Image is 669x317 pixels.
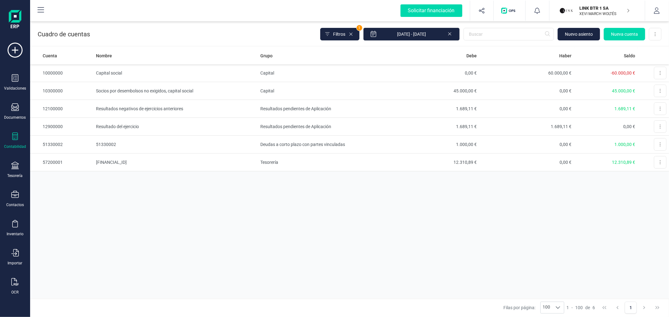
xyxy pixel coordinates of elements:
button: Previous Page [612,302,624,314]
div: Contabilidad [4,144,26,149]
td: 0,00 € [479,82,574,100]
span: Haber [560,53,572,59]
td: 10300000 [30,82,93,100]
button: Filtros [320,28,359,40]
div: Solicitar financiación [401,4,462,17]
span: -60.000,00 € [611,70,635,75]
span: 1 [567,304,569,311]
span: de [586,304,590,311]
td: Socios por desembolsos no exigidos, capital social [93,82,258,100]
div: Inventario [7,231,24,236]
span: 1.689,11 € [614,106,635,111]
td: 60.000,00 € [479,64,574,82]
span: Saldo [624,53,635,59]
img: Logo Finanedi [9,10,21,30]
span: 45.000,00 € [612,88,635,93]
span: 0,00 € [623,124,635,129]
button: Solicitar financiación [393,1,470,21]
div: Documentos [4,115,26,120]
td: Deudas a corto plazo con partes vinculadas [258,136,384,153]
td: 51330002 [30,136,93,153]
td: Capital social [93,64,258,82]
span: 100 [541,302,552,313]
button: Nuevo asiento [558,28,600,40]
td: 0,00 € [479,100,574,118]
td: Resultados pendientes de Aplicación [258,100,384,118]
td: 0,00 € [384,64,479,82]
span: Filtros [333,31,345,37]
span: 6 [593,304,595,311]
span: 12.310,89 € [612,160,635,165]
span: 1 [357,25,362,31]
td: 12.310,89 € [384,153,479,171]
p: LINK BTR 1 SA [580,5,630,11]
div: Validaciones [4,86,26,91]
td: 10000000 [30,64,93,82]
td: Resultados negativos de ejercicios anteriores [93,100,258,118]
td: Resultados pendientes de Aplicación [258,118,384,136]
button: Nueva cuenta [604,28,645,40]
div: Contactos [6,202,24,207]
img: Logo de OPS [501,8,518,14]
td: 45.000,00 € [384,82,479,100]
div: OCR [12,290,19,295]
button: Next Page [638,302,650,314]
td: Resultado del ejercicio [93,118,258,136]
span: Nueva cuenta [611,31,638,37]
td: Tesorería [258,153,384,171]
td: 12900000 [30,118,93,136]
button: LILINK BTR 1 SAXEVI MARCH WOLTÉS [557,1,637,21]
span: Cuenta [43,53,57,59]
td: 12100000 [30,100,93,118]
div: - [567,304,595,311]
p: Cuadro de cuentas [38,30,90,39]
td: 51330002 [93,136,258,153]
td: Capital [258,64,384,82]
td: 1.689,11 € [479,118,574,136]
span: 1.000,00 € [614,142,635,147]
td: [FINANCIAL_ID] [93,153,258,171]
span: 100 [576,304,583,311]
button: Last Page [651,302,663,314]
div: Importar [8,261,23,266]
td: 1.689,11 € [384,118,479,136]
button: Page 1 [625,302,637,314]
td: Capital [258,82,384,100]
button: First Page [598,302,610,314]
td: 0,00 € [479,136,574,153]
td: 57200001 [30,153,93,171]
div: Filas por página: [503,302,564,314]
span: Nombre [96,53,112,59]
td: 1.000,00 € [384,136,479,153]
input: Buscar [464,28,554,40]
div: Tesorería [8,173,23,178]
p: XEVI MARCH WOLTÉS [580,11,630,16]
button: Logo de OPS [497,1,522,21]
span: Nuevo asiento [565,31,593,37]
td: 1.689,11 € [384,100,479,118]
span: Grupo [260,53,273,59]
span: Debe [466,53,477,59]
td: 0,00 € [479,153,574,171]
img: LI [560,4,573,18]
